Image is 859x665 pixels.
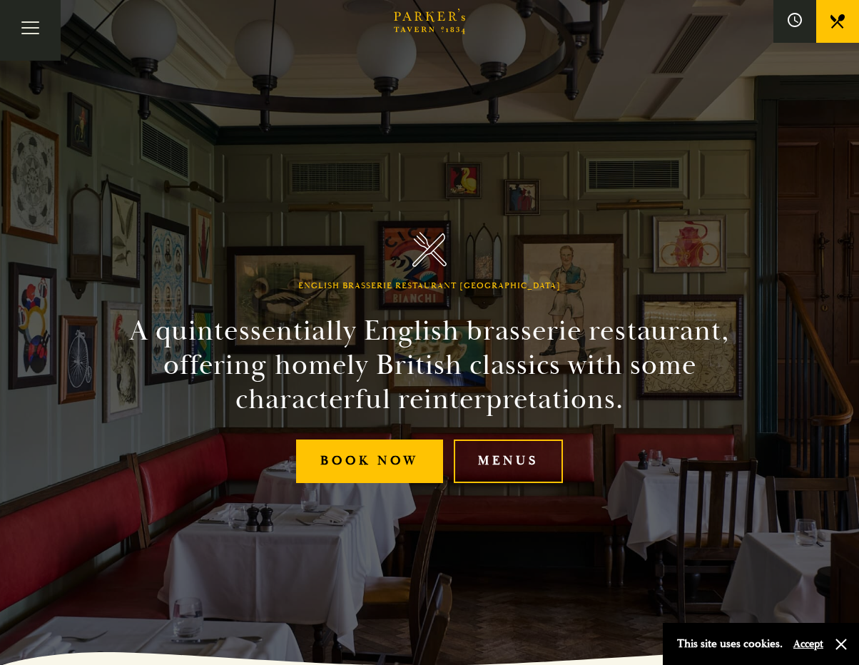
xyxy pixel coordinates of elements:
[454,440,563,483] a: Menus
[412,232,447,267] img: Parker's Tavern Brasserie Cambridge
[677,634,783,654] p: This site uses cookies.
[834,637,848,651] button: Close and accept
[298,281,561,291] h1: English Brasserie Restaurant [GEOGRAPHIC_DATA]
[104,314,755,417] h2: A quintessentially English brasserie restaurant, offering homely British classics with some chara...
[296,440,443,483] a: Book Now
[793,637,823,651] button: Accept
